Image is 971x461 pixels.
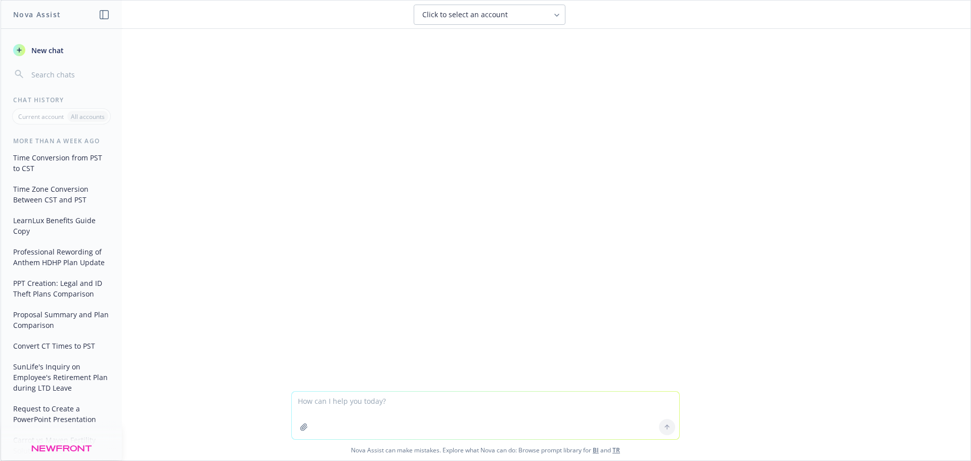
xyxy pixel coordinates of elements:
button: Carrot vs Maven Fertility Solutions Slide [9,432,114,459]
button: SunLife's Inquiry on Employee's Retirement Plan during LTD Leave [9,358,114,396]
h1: Nova Assist [13,9,61,20]
button: Time Zone Conversion Between CST and PST [9,181,114,208]
button: Request to Create a PowerPoint Presentation [9,400,114,428]
a: TR [612,446,620,454]
div: More than a week ago [1,137,122,145]
button: LearnLux Benefits Guide Copy [9,212,114,239]
a: BI [593,446,599,454]
button: Proposal Summary and Plan Comparison [9,306,114,333]
button: New chat [9,41,114,59]
button: Time Conversion from PST to CST [9,149,114,177]
p: All accounts [71,112,105,121]
div: Chat History [1,96,122,104]
button: Professional Rewording of Anthem HDHP Plan Update [9,243,114,271]
span: New chat [29,45,64,56]
p: Current account [18,112,64,121]
button: Convert CT Times to PST [9,338,114,354]
span: Nova Assist can make mistakes. Explore what Nova can do: Browse prompt library for and [5,440,966,460]
input: Search chats [29,67,110,81]
button: PPT Creation: Legal and ID Theft Plans Comparison [9,275,114,302]
button: Click to select an account [414,5,565,25]
span: Click to select an account [422,10,508,20]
